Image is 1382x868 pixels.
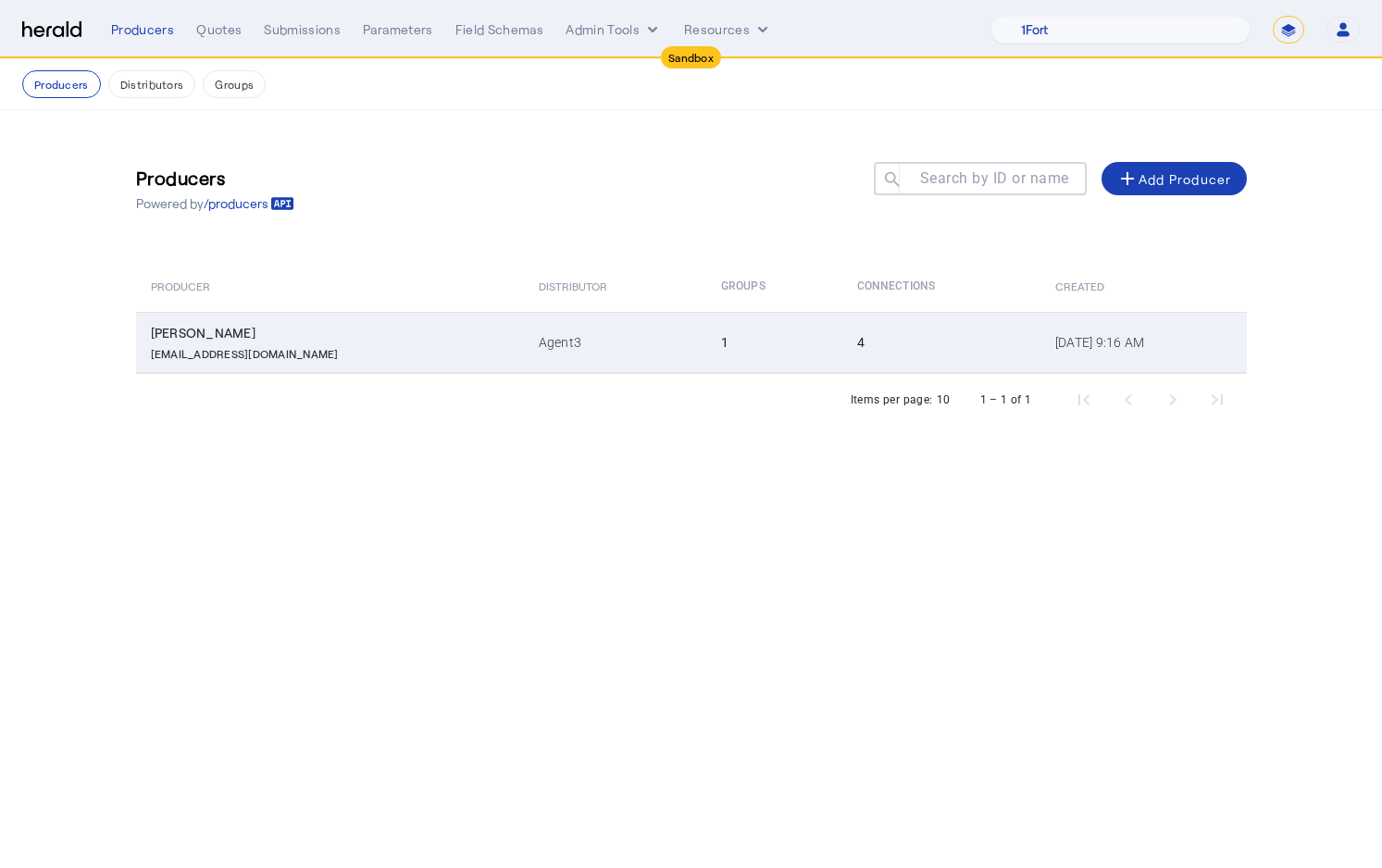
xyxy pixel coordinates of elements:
[851,391,933,409] div: Items per page:
[1040,312,1247,373] td: [DATE] 9:16 AM
[566,20,662,39] button: internal dropdown menu
[524,312,706,373] td: Agent3
[920,169,1069,187] mat-label: Search by ID or name
[874,169,905,192] mat-icon: search
[136,194,294,213] p: Powered by
[661,46,721,68] div: Sandbox
[684,20,772,39] button: Resources dropdown menu
[151,342,339,361] p: [EMAIL_ADDRESS][DOMAIN_NAME]
[22,21,81,39] img: Herald Logo
[136,260,524,312] th: Producer
[203,70,266,98] button: Groups
[22,70,101,98] button: Producers
[937,391,951,409] div: 10
[455,20,544,39] div: Field Schemas
[842,260,1040,312] th: Connections
[1102,162,1247,195] button: Add Producer
[204,194,294,213] a: /producers
[108,70,196,98] button: Distributors
[706,312,842,373] td: 1
[857,333,1033,352] div: 4
[706,260,842,312] th: Groups
[1040,260,1247,312] th: Created
[980,391,1032,409] div: 1 – 1 of 1
[111,20,174,39] div: Producers
[136,165,294,191] h3: Producers
[151,324,517,342] div: [PERSON_NAME]
[264,20,341,39] div: Submissions
[196,20,242,39] div: Quotes
[524,260,706,312] th: Distributor
[1116,167,1232,190] div: Add Producer
[363,20,433,39] div: Parameters
[1116,167,1139,190] mat-icon: add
